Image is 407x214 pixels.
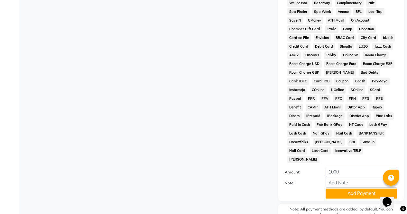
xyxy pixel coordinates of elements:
[287,156,319,163] span: [PERSON_NAME]
[287,25,322,33] span: Chamber Gift Card
[368,86,382,94] span: SCard
[312,8,333,15] span: Spa Week
[353,8,364,15] span: BFL
[287,121,312,128] span: Paid in Cash
[287,60,322,68] span: Room Charge USD
[372,43,393,50] span: Jazz Cash
[369,104,384,111] span: Rupay
[287,43,310,50] span: Credit Card
[356,130,385,137] span: BANKTANSFER
[347,138,357,146] span: SBI
[314,34,331,42] span: Envision
[329,86,346,94] span: UOnline
[359,138,376,146] span: Save-In
[287,147,307,154] span: Nail Card
[304,112,323,120] span: iPrepaid
[287,34,311,42] span: Card on File
[357,25,376,33] span: Donation
[338,43,354,50] span: Shoutlo
[306,104,320,111] span: CAMP
[359,69,380,76] span: Bad Debts
[363,51,389,59] span: Room Charge
[345,104,367,111] span: Dittor App
[326,17,347,24] span: ATH Movil
[366,8,384,15] span: LoanTap
[348,86,365,94] span: SOnline
[361,60,395,68] span: Room Charge EGP
[374,112,394,120] span: Pine Labs
[358,34,378,42] span: City Card
[341,51,360,59] span: Online W
[341,25,355,33] span: Comp
[306,95,317,102] span: PPR
[356,43,370,50] span: LUZO
[310,86,327,94] span: COnline
[374,95,385,102] span: PPE
[319,95,331,102] span: PPV
[313,138,345,146] span: [PERSON_NAME]
[347,95,358,102] span: PPN
[287,51,301,59] span: AmEx
[287,78,309,85] span: Card: IDFC
[325,112,345,120] span: iPackage
[334,34,356,42] span: BRAC Card
[334,78,351,85] span: Coupon
[310,147,331,154] span: Lash Card
[370,78,390,85] span: PayMaya
[347,121,365,128] span: NT Cash
[367,121,389,128] span: Lash GPay
[280,180,321,186] label: Note:
[353,78,367,85] span: Gcash
[333,147,364,154] span: Innovative TELR
[287,104,303,111] span: Benefit
[324,60,358,68] span: Room Charge Euro
[349,17,371,24] span: On Account
[280,169,321,175] label: Amount:
[380,188,401,208] iframe: chat widget
[311,130,332,137] span: Nail GPay
[306,17,323,24] span: GMoney
[326,167,397,177] input: Amount
[360,95,372,102] span: PPG
[287,130,308,137] span: Lash Cash
[336,8,351,15] span: Venmo
[313,43,335,50] span: Debit Card
[347,112,371,120] span: District App
[333,95,344,102] span: PPC
[324,51,338,59] span: Tabby
[287,8,310,15] span: Spa Finder
[287,138,310,146] span: Dreamfolks
[287,95,303,102] span: Paypal
[312,78,332,85] span: Card: IOB
[287,69,321,76] span: Room Charge GBP
[325,25,338,33] span: Trade
[326,189,397,199] button: Add Payment
[334,130,354,137] span: Nail Cash
[315,121,345,128] span: Pnb Bank GPay
[287,112,302,120] span: Diners
[326,178,397,188] input: Add Note
[303,51,321,59] span: Discover
[324,69,356,76] span: [PERSON_NAME]
[287,17,303,24] span: SaveIN
[381,34,395,42] span: bKash
[287,86,307,94] span: Instamojo
[322,104,343,111] span: ATH Movil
